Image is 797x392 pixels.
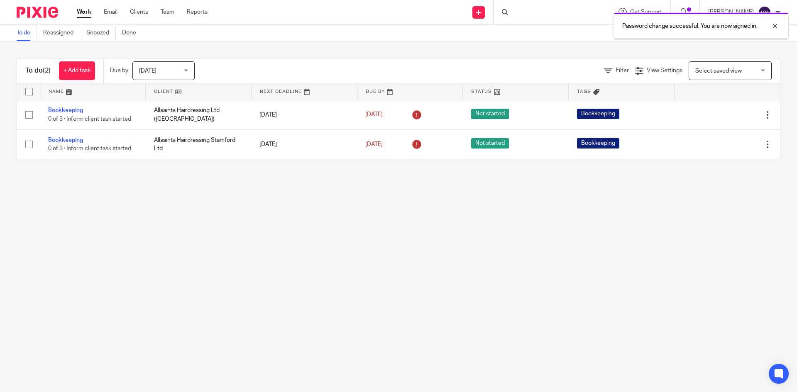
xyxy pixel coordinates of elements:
p: Password change successful. You are now signed in. [622,22,758,30]
td: Allsaints Hairdressing Stamford Ltd [146,129,252,159]
td: [DATE] [251,129,357,159]
span: Not started [471,109,509,119]
a: + Add task [59,61,95,80]
span: (2) [43,67,51,74]
a: Email [104,8,117,16]
span: Select saved view [695,68,742,74]
img: Pixie [17,7,58,18]
span: Not started [471,138,509,149]
span: [DATE] [139,68,156,74]
a: Done [122,25,142,41]
h1: To do [25,66,51,75]
a: Snoozed [86,25,116,41]
span: Bookkeeping [577,109,619,119]
span: 0 of 3 · Inform client task started [48,146,131,151]
span: Tags [577,89,591,94]
span: 0 of 3 · Inform client task started [48,116,131,122]
p: Due by [110,66,128,75]
td: Allsaints Hairdressing Ltd ([GEOGRAPHIC_DATA]) [146,100,252,129]
td: [DATE] [251,100,357,129]
a: Work [77,8,91,16]
a: Bookkeeping [48,137,83,143]
a: Bookkeeping [48,107,83,113]
a: Team [161,8,174,16]
img: svg%3E [758,6,771,19]
a: Reports [187,8,208,16]
span: [DATE] [365,112,383,118]
span: Bookkeeping [577,138,619,149]
a: Reassigned [43,25,80,41]
span: Filter [616,68,629,73]
span: View Settings [647,68,682,73]
a: To do [17,25,37,41]
span: [DATE] [365,141,383,147]
a: Clients [130,8,148,16]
